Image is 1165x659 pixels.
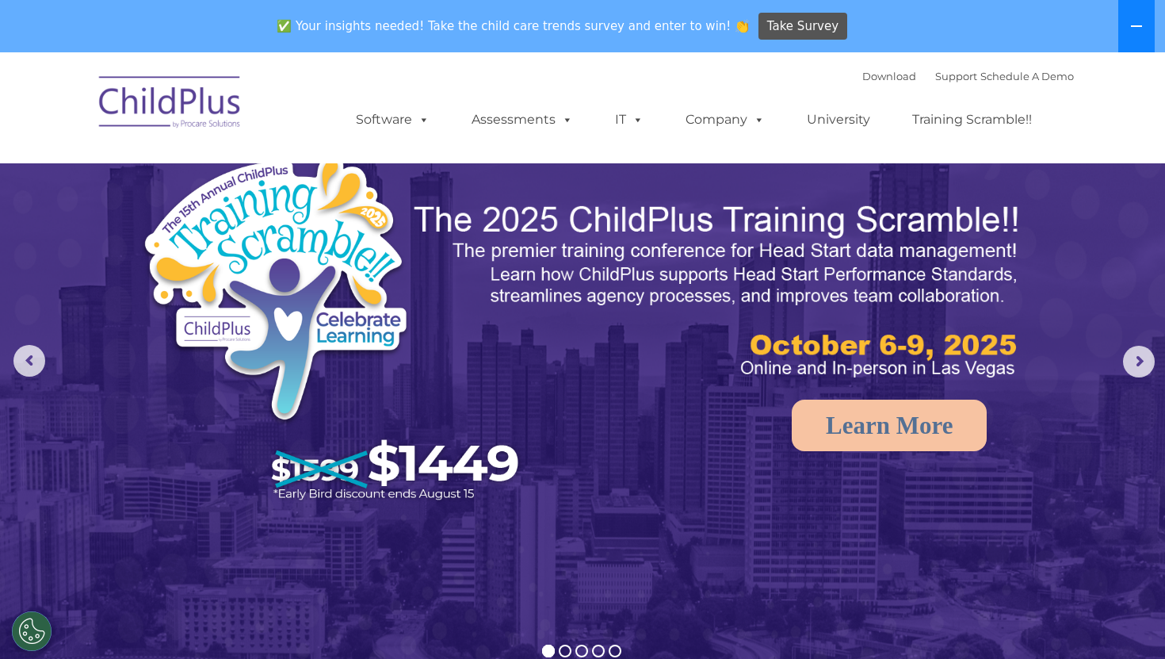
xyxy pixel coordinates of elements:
a: Training Scramble!! [896,104,1048,136]
a: Support [935,70,977,82]
button: Cookies Settings [12,611,52,651]
a: IT [599,104,659,136]
span: Take Survey [767,13,838,40]
img: ChildPlus by Procare Solutions [91,65,250,144]
font: | [862,70,1074,82]
span: Last name [220,105,269,117]
span: ✅ Your insights needed! Take the child care trends survey and enter to win! 👏 [271,10,756,41]
a: Schedule A Demo [980,70,1074,82]
a: Learn More [792,400,987,451]
a: Company [670,104,781,136]
a: Download [862,70,916,82]
a: University [791,104,886,136]
a: Software [340,104,445,136]
span: Phone number [220,170,288,182]
a: Assessments [456,104,589,136]
a: Take Survey [758,13,848,40]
